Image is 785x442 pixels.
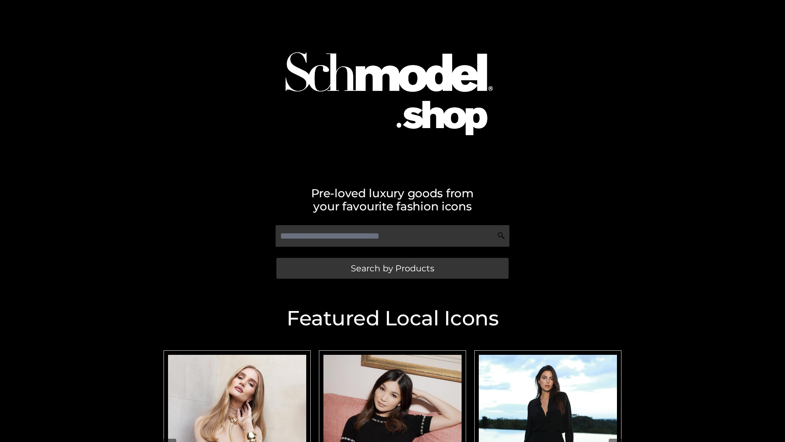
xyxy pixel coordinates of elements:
h2: Pre-loved luxury goods from your favourite fashion icons [159,187,626,213]
h2: Featured Local Icons​ [159,308,626,329]
span: Search by Products [351,264,434,273]
img: Search Icon [497,232,505,240]
a: Search by Products [276,258,509,279]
